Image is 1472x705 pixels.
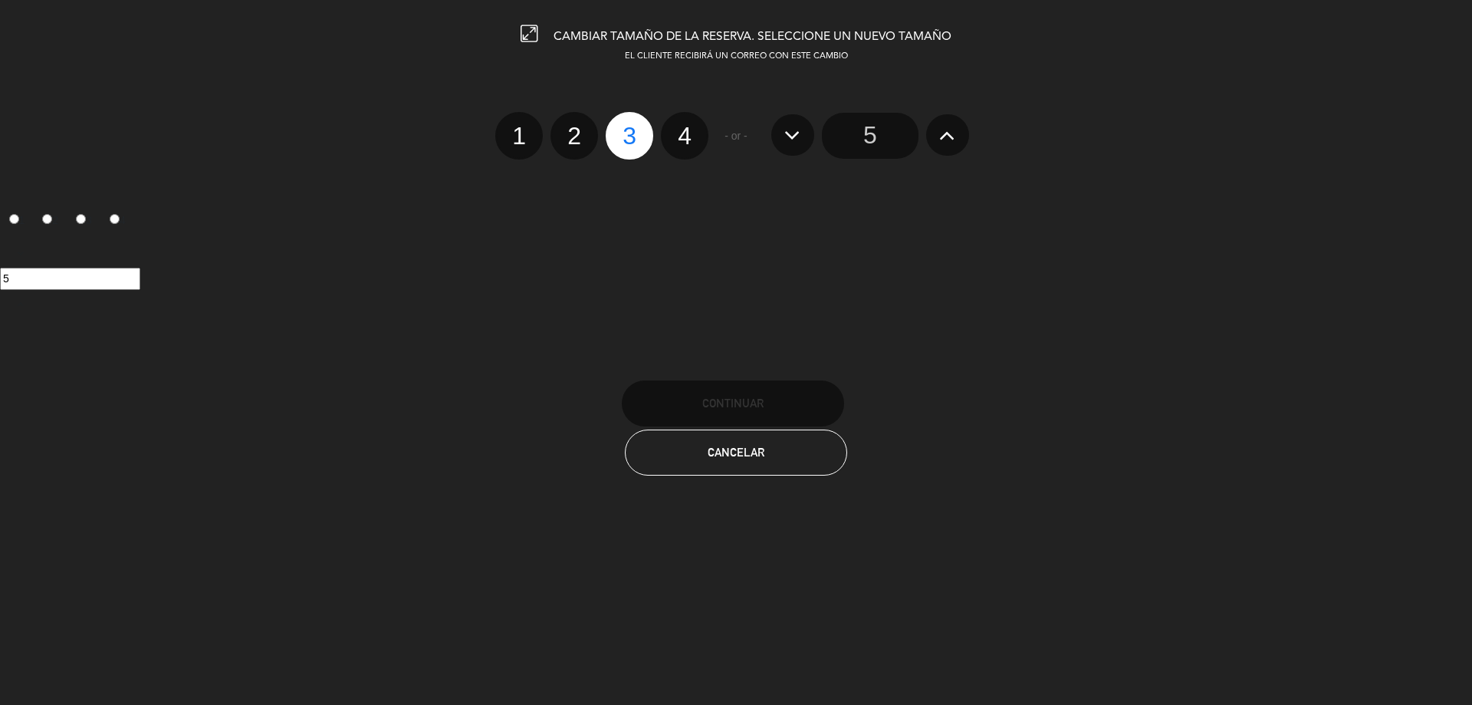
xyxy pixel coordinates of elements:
[67,208,101,234] label: 3
[622,381,844,427] button: Continuar
[100,208,134,234] label: 4
[708,446,764,459] span: Cancelar
[110,214,120,224] input: 4
[554,31,951,43] span: CAMBIAR TAMAÑO DE LA RESERVA. SELECCIONE UN NUEVO TAMAÑO
[724,127,747,145] span: - or -
[625,52,848,61] span: EL CLIENTE RECIBIRÁ UN CORREO CON ESTE CAMBIO
[606,112,653,160] label: 3
[9,214,19,224] input: 1
[34,208,67,234] label: 2
[550,112,598,160] label: 2
[661,112,708,160] label: 4
[625,430,847,476] button: Cancelar
[495,112,543,160] label: 1
[702,397,764,410] span: Continuar
[76,214,86,224] input: 3
[42,214,52,224] input: 2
